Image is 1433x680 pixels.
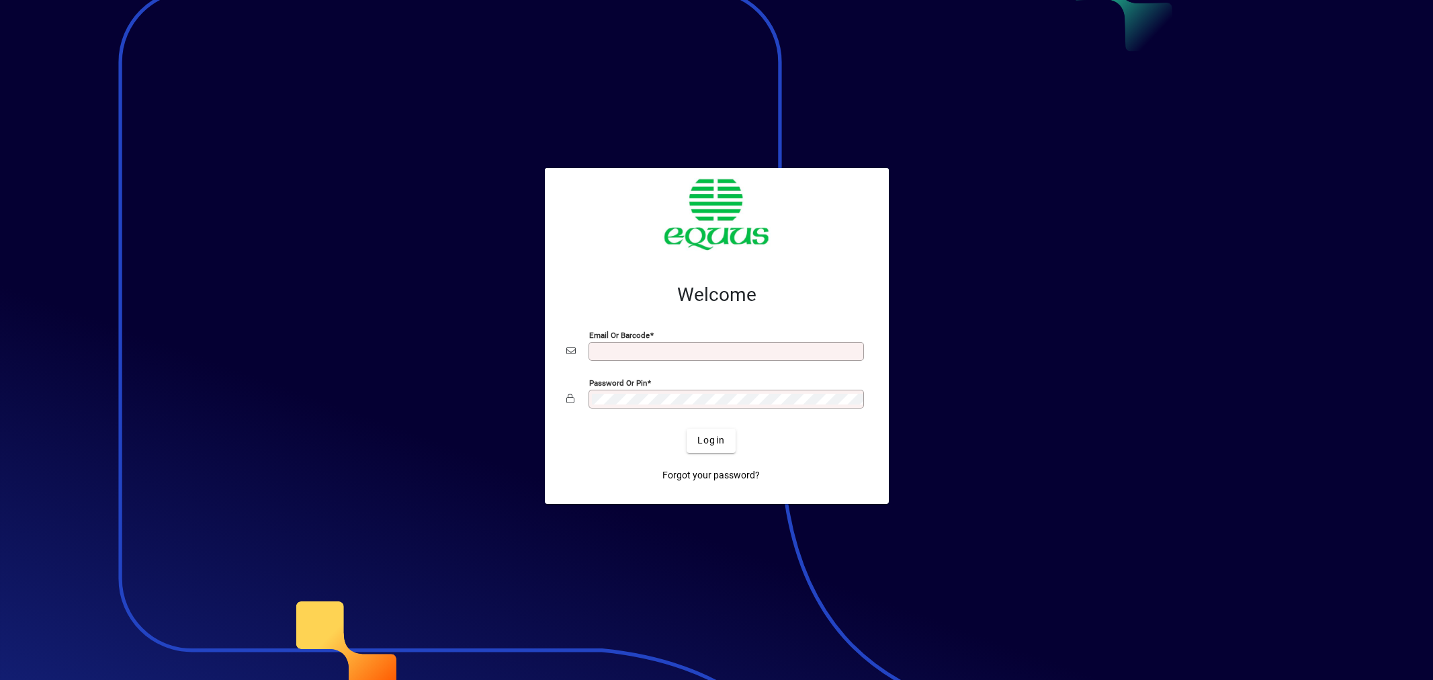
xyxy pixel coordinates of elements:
mat-label: Password or Pin [589,378,647,387]
span: Forgot your password? [662,468,760,482]
h2: Welcome [566,284,867,306]
span: Login [697,433,725,448]
a: Forgot your password? [657,464,765,488]
mat-label: Email or Barcode [589,330,650,339]
button: Login [687,429,736,453]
